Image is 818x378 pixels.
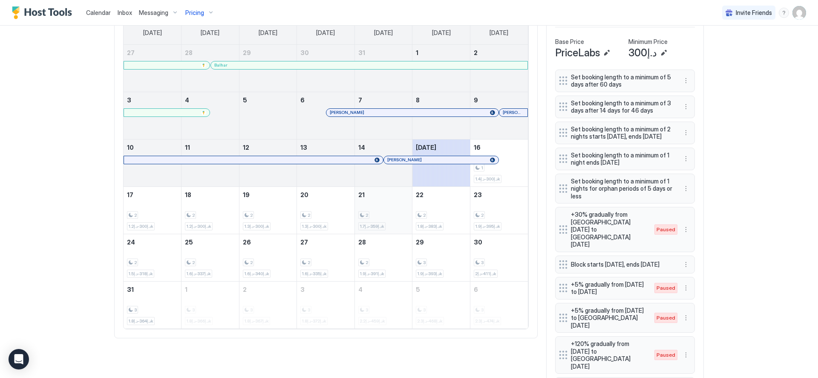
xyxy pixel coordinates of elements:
[297,282,354,297] a: September 3, 2025
[300,191,308,198] span: 20
[571,340,646,370] span: +120% gradually from [DATE] to [GEOGRAPHIC_DATA][DATE]
[127,191,133,198] span: 17
[355,187,412,203] a: August 21, 2025
[474,191,482,198] span: 23
[470,186,528,234] td: August 23, 2025
[239,282,297,297] a: September 2, 2025
[387,157,495,163] div: [PERSON_NAME]
[118,8,132,17] a: Inbox
[297,187,354,203] a: August 20, 2025
[192,260,195,265] span: 2
[124,186,181,234] td: August 17, 2025
[475,271,496,276] span: د.إ411-د.إ2k
[244,271,269,276] span: د.إ340-د.إ1.6k
[355,140,412,155] a: August 14, 2025
[239,92,297,139] td: August 5, 2025
[354,45,412,92] td: July 31, 2025
[358,49,365,56] span: 31
[124,139,181,186] td: August 10, 2025
[412,139,470,186] td: August 15, 2025
[128,318,153,324] span: د.إ364-د.إ1.8k
[239,45,297,61] a: July 29, 2025
[432,29,451,37] span: [DATE]
[127,238,135,246] span: 24
[297,281,355,329] td: September 3, 2025
[779,8,789,18] div: menu
[681,183,691,194] div: menu
[681,350,691,360] div: menu
[571,151,672,166] span: Set booking length to a minimum of 1 night ends [DATE]
[192,21,228,44] a: Monday
[330,110,495,115] div: [PERSON_NAME]
[239,186,297,234] td: August 19, 2025
[124,45,181,92] td: July 27, 2025
[481,212,484,218] span: 2
[657,314,675,322] span: Paused
[181,281,239,329] td: September 1, 2025
[354,281,412,329] td: September 4, 2025
[571,261,672,268] span: Block starts [DATE], ends [DATE]
[185,191,191,198] span: 18
[124,234,181,250] a: August 24, 2025
[124,45,181,61] a: July 27, 2025
[417,271,442,276] span: د.إ393-د.إ1.9k
[412,234,470,281] td: August 29, 2025
[250,260,253,265] span: 2
[300,238,308,246] span: 27
[181,186,239,234] td: August 18, 2025
[308,212,310,218] span: 2
[297,139,355,186] td: August 13, 2025
[181,234,239,250] a: August 25, 2025
[417,224,442,229] span: د.إ383-د.إ1.8k
[681,283,691,293] button: More options
[657,284,675,292] span: Paused
[243,96,247,104] span: 5
[127,144,134,151] span: 10
[681,224,691,235] div: menu
[571,99,672,114] span: Set booking length to a minimum of 3 days after 14 days for 46 days
[474,49,478,56] span: 2
[555,47,600,59] span: PriceLabs
[181,187,239,203] a: August 18, 2025
[259,29,277,37] span: [DATE]
[681,350,691,360] button: More options
[555,38,584,46] span: Base Price
[602,48,612,58] button: Edit
[302,271,327,276] span: د.إ335-د.إ1.6k
[181,92,239,139] td: August 4, 2025
[300,96,305,104] span: 6
[124,92,181,139] td: August 3, 2025
[239,234,297,250] a: August 26, 2025
[416,286,420,293] span: 5
[358,286,363,293] span: 4
[201,29,219,37] span: [DATE]
[503,110,524,115] div: [PERSON_NAME]
[239,281,297,329] td: September 2, 2025
[192,212,195,218] span: 2
[128,224,153,229] span: د.إ300-د.إ1.2k
[12,6,76,19] a: Host Tools Logo
[181,139,239,186] td: August 11, 2025
[297,186,355,234] td: August 20, 2025
[300,49,309,56] span: 30
[297,45,354,61] a: July 30, 2025
[118,9,132,16] span: Inbox
[243,49,251,56] span: 29
[143,29,162,37] span: [DATE]
[239,139,297,186] td: August 12, 2025
[86,9,111,16] span: Calendar
[659,48,669,58] button: Edit
[470,282,528,297] a: September 6, 2025
[355,92,412,108] a: August 7, 2025
[358,144,365,151] span: 14
[412,140,470,155] a: August 15, 2025
[681,183,691,194] button: More options
[475,224,500,229] span: د.إ395-د.إ1.9k
[470,45,528,61] a: August 2, 2025
[470,140,528,155] a: August 16, 2025
[181,92,239,108] a: August 4, 2025
[297,234,354,250] a: August 27, 2025
[681,76,691,86] div: menu
[681,154,691,164] div: menu
[416,49,418,56] span: 1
